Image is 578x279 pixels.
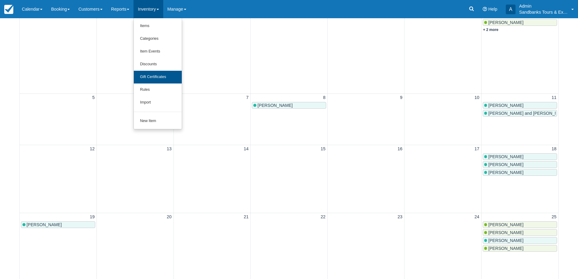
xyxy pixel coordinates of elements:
[488,7,497,12] span: Help
[166,214,173,220] a: 20
[483,169,557,176] a: [PERSON_NAME]
[134,45,182,58] a: Item Events
[473,94,481,101] a: 10
[488,246,523,251] span: [PERSON_NAME]
[483,110,557,117] a: [PERSON_NAME] and [PERSON_NAME]
[134,96,182,109] a: Import
[483,245,557,252] a: [PERSON_NAME]
[483,237,557,244] a: [PERSON_NAME]
[134,115,182,128] a: New Item
[89,146,96,152] a: 12
[322,94,327,101] a: 8
[483,102,557,109] a: [PERSON_NAME]
[91,94,96,101] a: 5
[488,170,523,175] span: [PERSON_NAME]
[550,146,558,152] a: 18
[396,214,404,220] a: 23
[483,153,557,160] a: [PERSON_NAME]
[396,146,404,152] a: 16
[252,102,326,109] a: [PERSON_NAME]
[89,214,96,220] a: 19
[519,9,568,15] p: Sandbanks Tours & Experiences
[134,32,182,45] a: Categories
[483,229,557,236] a: [PERSON_NAME]
[166,146,173,152] a: 13
[550,94,558,101] a: 11
[134,18,182,129] ul: Inventory
[483,28,499,32] a: + 2 more
[27,222,62,227] span: [PERSON_NAME]
[488,230,523,235] span: [PERSON_NAME]
[134,71,182,83] a: Gift Certificates
[242,146,250,152] a: 14
[488,103,523,108] span: [PERSON_NAME]
[134,58,182,71] a: Discounts
[488,111,568,116] span: [PERSON_NAME] and [PERSON_NAME]
[242,214,250,220] a: 21
[399,94,404,101] a: 9
[258,103,293,108] span: [PERSON_NAME]
[488,154,523,159] span: [PERSON_NAME]
[319,146,327,152] a: 15
[506,5,515,14] div: A
[483,221,557,228] a: [PERSON_NAME]
[488,238,523,243] span: [PERSON_NAME]
[21,221,95,228] a: [PERSON_NAME]
[483,161,557,168] a: [PERSON_NAME]
[488,222,523,227] span: [PERSON_NAME]
[519,3,568,9] p: Admin
[473,146,481,152] a: 17
[473,214,481,220] a: 24
[483,19,557,26] a: [PERSON_NAME]
[134,20,182,32] a: Items
[319,214,327,220] a: 22
[134,83,182,96] a: Rules
[550,214,558,220] a: 25
[488,20,523,25] span: [PERSON_NAME]
[488,162,523,167] span: [PERSON_NAME]
[245,94,250,101] a: 7
[483,7,487,11] i: Help
[4,5,13,14] img: checkfront-main-nav-mini-logo.png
